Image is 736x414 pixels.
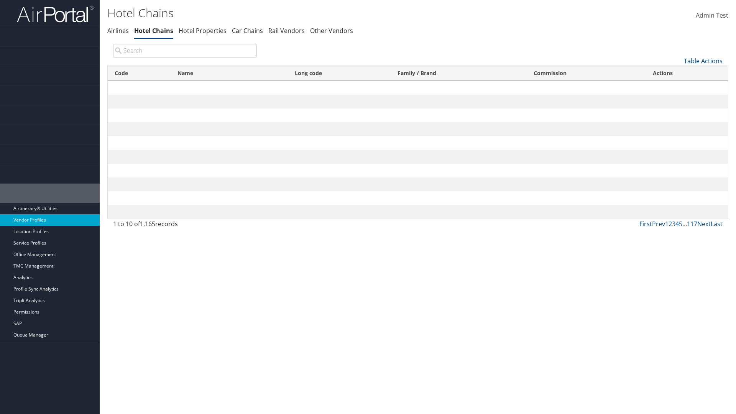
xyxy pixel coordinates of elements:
[140,220,155,228] span: 1,165
[310,26,353,35] a: Other Vendors
[108,177,171,191] td: XT
[17,145,60,164] span: Company Admin
[17,125,43,144] span: Reporting
[527,150,646,164] td: 0%
[108,122,171,136] td: Â‡
[527,108,646,122] td: 0%
[527,81,646,95] td: 10%
[527,164,646,177] td: 10%
[17,66,47,85] span: Book Travel
[113,44,257,58] input: Search
[108,95,171,108] td: TD
[672,220,675,228] a: 3
[697,220,711,228] a: Next
[17,5,94,23] img: airportal-logo.png
[179,26,227,35] a: Hotel Properties
[650,181,660,188] a: Edit
[288,66,391,81] th: Long code: activate to sort column ascending
[108,81,171,95] td: 01
[108,136,171,150] td: TC
[650,208,660,215] a: Edit
[682,220,687,228] span: …
[17,47,30,66] span: Trips
[639,220,652,228] a: First
[652,220,665,228] a: Prev
[108,191,171,205] td: ?V
[679,220,682,228] a: 5
[17,164,57,183] span: Employee Tools
[391,66,527,81] th: Family / Brand: activate to sort column ascending
[665,220,669,228] a: 1
[107,26,129,35] a: Airlines
[527,191,646,205] td: 10%
[268,26,305,35] a: Rail Vendors
[108,66,171,81] th: Code: activate to sort column ascending
[527,95,646,108] td: 10%
[113,219,257,232] div: 1 to 10 of records
[650,167,660,174] a: Edit
[650,84,660,91] a: Edit
[527,205,646,219] td: 0%
[650,125,660,133] a: Edit
[134,26,173,35] a: Hotel Chains
[108,205,171,219] td: AB
[527,136,646,150] td: 0%
[108,150,171,164] td: AU
[696,11,728,20] span: Admin Test
[17,184,62,203] span: AirPortal® Admin
[171,205,288,219] td: ABBA HOTELES
[17,105,63,125] span: Risk Management
[527,66,646,81] th: Commission: activate to sort column ascending
[17,27,48,46] span: Dashboards
[232,26,263,35] a: Car Chains
[650,139,660,146] a: Edit
[17,86,58,105] span: Travel Approval
[646,66,728,81] th: Actions
[107,5,521,21] h1: Hotel Chains
[669,220,672,228] a: 2
[650,112,660,119] a: Edit
[527,177,646,191] td: 10%
[687,220,697,228] a: 117
[650,153,660,160] a: Edit
[675,220,679,228] a: 4
[108,108,171,122] td: ?C
[684,57,723,65] a: Table Actions
[527,122,646,136] td: 10%
[650,98,660,105] a: Edit
[650,194,660,202] a: Edit
[696,4,728,28] a: Admin Test
[171,66,288,81] th: Name: activate to sort column descending
[711,220,723,228] a: Last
